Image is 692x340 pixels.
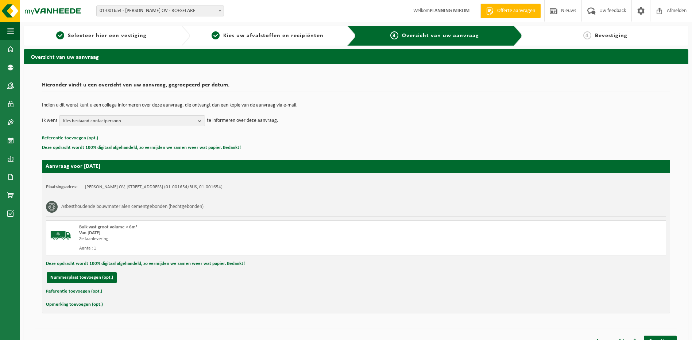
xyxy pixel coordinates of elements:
span: 3 [390,31,398,39]
span: Selecteer hier een vestiging [68,33,147,39]
h2: Overzicht van uw aanvraag [24,49,688,63]
button: Deze opdracht wordt 100% digitaal afgehandeld, zo vermijden we samen weer wat papier. Bedankt! [46,259,245,268]
p: Indien u dit wenst kunt u een collega informeren over deze aanvraag, die ontvangt dan een kopie v... [42,103,670,108]
span: Kies uw afvalstoffen en recipiënten [223,33,324,39]
div: Aantal: 1 [79,246,385,251]
a: 2Kies uw afvalstoffen en recipiënten [194,31,342,40]
span: Offerte aanvragen [495,7,537,15]
div: Zelfaanlevering [79,236,385,242]
strong: Van [DATE] [79,231,100,235]
strong: Aanvraag voor [DATE] [46,163,100,169]
span: 4 [583,31,591,39]
h2: Hieronder vindt u een overzicht van uw aanvraag, gegroepeerd per datum. [42,82,670,92]
span: 1 [56,31,64,39]
button: Deze opdracht wordt 100% digitaal afgehandeld, zo vermijden we samen weer wat papier. Bedankt! [42,143,241,152]
p: te informeren over deze aanvraag. [207,115,278,126]
span: Bevestiging [595,33,627,39]
h3: Asbesthoudende bouwmaterialen cementgebonden (hechtgebonden) [61,201,204,213]
button: Kies bestaand contactpersoon [59,115,205,126]
button: Nummerplaat toevoegen (opt.) [47,272,117,283]
strong: Plaatsingsadres: [46,185,78,189]
span: 01-001654 - MIROM ROESELARE OV - ROESELARE [97,6,224,16]
p: Ik wens [42,115,57,126]
strong: PLANNING MIROM [430,8,469,13]
button: Referentie toevoegen (opt.) [42,134,98,143]
button: Referentie toevoegen (opt.) [46,287,102,296]
span: Overzicht van uw aanvraag [402,33,479,39]
img: BL-SO-LV.png [50,224,72,246]
a: 1Selecteer hier een vestiging [27,31,175,40]
a: Offerte aanvragen [480,4,541,18]
span: 01-001654 - MIROM ROESELARE OV - ROESELARE [96,5,224,16]
button: Opmerking toevoegen (opt.) [46,300,103,309]
span: Kies bestaand contactpersoon [63,116,195,127]
span: Bulk vast groot volume > 6m³ [79,225,137,229]
td: [PERSON_NAME] OV, [STREET_ADDRESS] (01-001654/BUS, 01-001654) [85,184,223,190]
span: 2 [212,31,220,39]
